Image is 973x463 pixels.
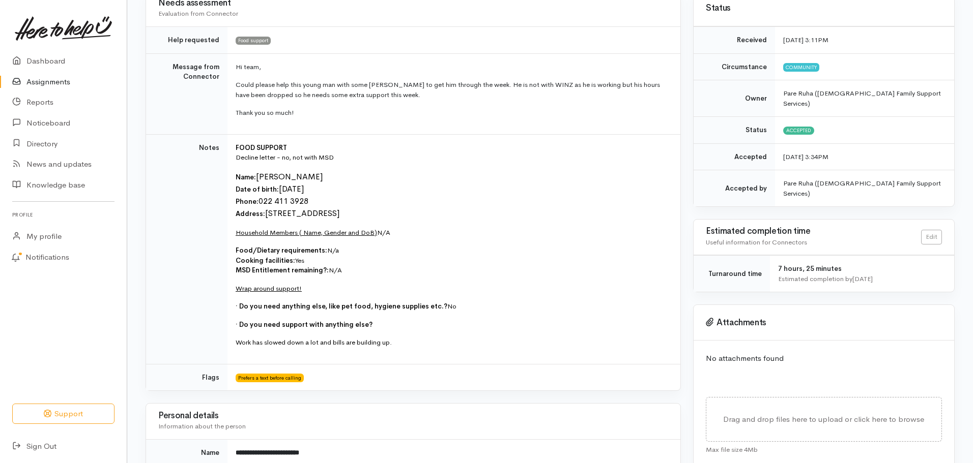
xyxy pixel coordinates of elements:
[783,152,828,161] time: [DATE] 3:34PM
[236,37,271,45] span: Food support
[723,414,924,424] span: Drag and drop files here to upload or click here to browse
[775,170,954,207] td: Pare Ruha ([DEMOGRAPHIC_DATA] Family Support Services)
[236,80,668,100] p: Could please help this young man with some [PERSON_NAME] to get him through the week. He is not w...
[694,53,775,80] td: Circumstance
[236,320,373,329] span: · Do you need support with anything else?
[706,318,942,328] h3: Attachments
[706,442,942,455] div: Max file size 4Mb
[236,143,287,152] b: FOOD SUPPORT
[236,209,265,218] span: Address:
[158,411,668,421] h3: Personal details
[921,230,942,244] a: Edit
[236,143,668,163] p: Decline letter - no, not with MSD
[706,4,942,13] h3: Status
[706,238,807,246] span: Useful information for Connectors
[694,27,775,54] td: Received
[694,117,775,144] td: Status
[12,404,115,424] button: Support
[778,274,942,284] div: Estimated completion by
[146,364,227,390] td: Flags
[236,173,256,181] span: Name:
[778,264,842,273] span: 7 hours, 25 minutes
[236,62,668,72] p: Hi team,
[146,134,227,364] td: Notes
[12,208,115,222] h6: Profile
[236,256,295,265] span: Cooking facilities:
[236,185,279,194] span: Date of birth:
[694,80,775,117] td: Owner
[852,274,873,283] time: [DATE]
[158,422,246,430] span: Information about the person
[236,337,668,348] p: Work has slowed down a lot and bills are building up.
[694,170,775,207] td: Accepted by
[783,63,819,71] span: Community
[158,9,238,18] span: Evaluation from Connector
[279,183,304,194] font: [DATE]
[146,53,227,134] td: Message from Connector
[694,143,775,170] td: Accepted
[265,208,339,219] font: [STREET_ADDRESS]
[706,353,942,364] p: No attachments found
[783,127,814,135] span: Accepted
[236,301,668,312] p: No
[259,196,308,206] font: 022 411 3928
[256,171,323,182] font: [PERSON_NAME]
[236,302,447,311] span: · Do you need anything else, like pet food, hygiene supplies etc.?
[236,266,329,274] span: MSD Entitlement remaining?:
[236,284,302,293] u: Wrap around support!
[146,27,227,54] td: Help requested
[236,245,668,275] p: N/a Yes N/A
[236,228,377,237] u: Household Members ( Name, Gender and DoB)
[236,108,668,118] p: Thank you so much!
[236,228,668,238] p: N/A
[236,197,259,206] span: Phone:
[694,256,770,292] td: Turnaround time
[783,89,941,108] span: Pare Ruha ([DEMOGRAPHIC_DATA] Family Support Services)
[236,246,327,255] span: Food/Dietary requirements:
[236,374,304,382] span: Prefers a text before calling
[706,227,921,236] h3: Estimated completion time
[783,36,828,44] time: [DATE] 3:11PM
